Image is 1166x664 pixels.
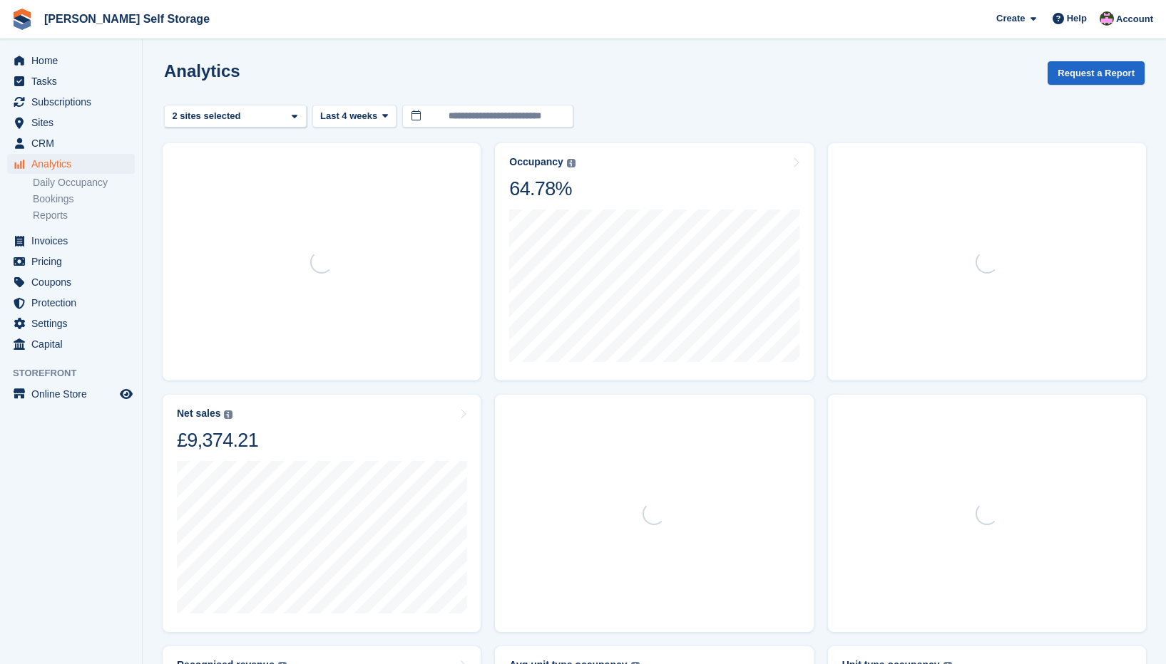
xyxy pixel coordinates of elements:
[118,385,135,403] a: Preview store
[7,51,135,71] a: menu
[31,92,117,112] span: Subscriptions
[7,251,135,271] a: menu
[1067,11,1087,26] span: Help
[312,105,397,128] button: Last 4 weeks
[224,410,232,419] img: icon-info-grey-7440780725fd019a000dd9b08b2336e03edf1995a4989e88bcd33f0948082b44.svg
[509,177,575,201] div: 64.78%
[177,428,258,452] div: £9,374.21
[509,156,563,168] div: Occupancy
[164,61,240,81] h2: Analytics
[177,408,220,420] div: Net sales
[1116,12,1153,26] span: Account
[1100,11,1114,26] img: Adrian Ambrosini
[31,231,117,251] span: Invoices
[567,159,576,167] img: icon-info-grey-7440780725fd019a000dd9b08b2336e03edf1995a4989e88bcd33f0948082b44.svg
[33,209,135,222] a: Reports
[7,71,135,91] a: menu
[31,113,117,133] span: Sites
[7,231,135,251] a: menu
[7,272,135,292] a: menu
[320,109,377,123] span: Last 4 weeks
[33,192,135,206] a: Bookings
[11,9,33,30] img: stora-icon-8386f47178a22dfd0bd8f6a31ec36ba5ce8667c1dd55bd0f319d3a0aa187defe.svg
[31,313,117,333] span: Settings
[7,113,135,133] a: menu
[1048,61,1145,85] button: Request a Report
[39,7,215,31] a: [PERSON_NAME] Self Storage
[7,92,135,112] a: menu
[7,334,135,354] a: menu
[996,11,1025,26] span: Create
[31,71,117,91] span: Tasks
[33,176,135,190] a: Daily Occupancy
[31,51,117,71] span: Home
[31,133,117,153] span: CRM
[7,384,135,404] a: menu
[31,384,117,404] span: Online Store
[7,154,135,174] a: menu
[31,334,117,354] span: Capital
[31,272,117,292] span: Coupons
[7,133,135,153] a: menu
[31,293,117,313] span: Protection
[31,251,117,271] span: Pricing
[170,109,246,123] div: 2 sites selected
[7,293,135,313] a: menu
[31,154,117,174] span: Analytics
[13,366,142,380] span: Storefront
[7,313,135,333] a: menu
